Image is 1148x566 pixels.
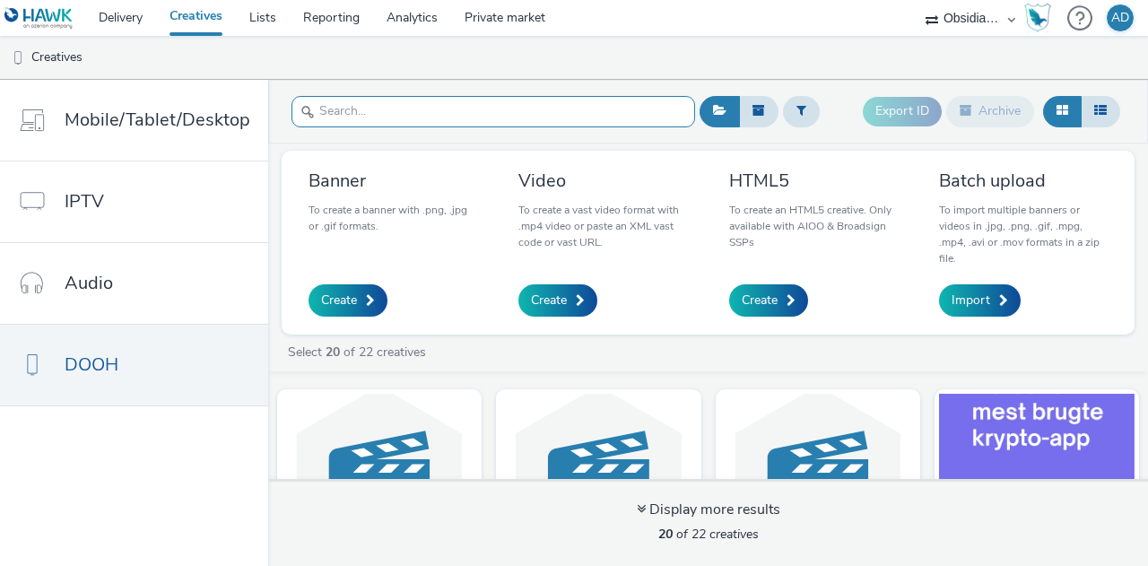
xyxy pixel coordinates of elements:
[952,292,990,309] span: Import
[1081,96,1120,126] button: Table
[729,169,898,193] h3: HTML5
[1024,4,1058,32] a: Hawk Academy
[518,202,687,250] p: To create a vast video format with .mp4 video or paste an XML vast code or vast URL.
[658,526,673,543] strong: 20
[1111,4,1129,31] div: AD
[326,344,340,361] strong: 20
[946,96,1034,126] button: Archive
[9,49,27,67] img: dooh
[309,169,477,193] h3: Banner
[286,344,433,361] a: Select of 22 creatives
[939,284,1021,317] a: Import
[309,202,477,234] p: To create a banner with .png, .jpg or .gif formats.
[518,169,687,193] h3: Video
[729,284,808,317] a: Create
[658,526,759,543] span: of 22 creatives
[1024,4,1051,32] img: Hawk Academy
[729,202,898,250] p: To create an HTML5 creative. Only available with AIOO & Broadsign SSPs
[4,7,74,30] img: undefined Logo
[65,107,250,133] span: Mobile/Tablet/Desktop
[637,500,780,520] div: Display more results
[321,292,357,309] span: Create
[939,202,1108,266] p: To import multiple banners or videos in .jpg, .png, .gif, .mpg, .mp4, .avi or .mov formats in a z...
[531,292,567,309] span: Create
[863,97,942,126] button: Export ID
[65,270,113,296] span: Audio
[939,169,1108,193] h3: Batch upload
[518,284,597,317] a: Create
[742,292,778,309] span: Create
[309,284,387,317] a: Create
[65,188,104,214] span: IPTV
[291,96,695,127] input: Search...
[65,352,118,378] span: DOOH
[1043,96,1082,126] button: Grid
